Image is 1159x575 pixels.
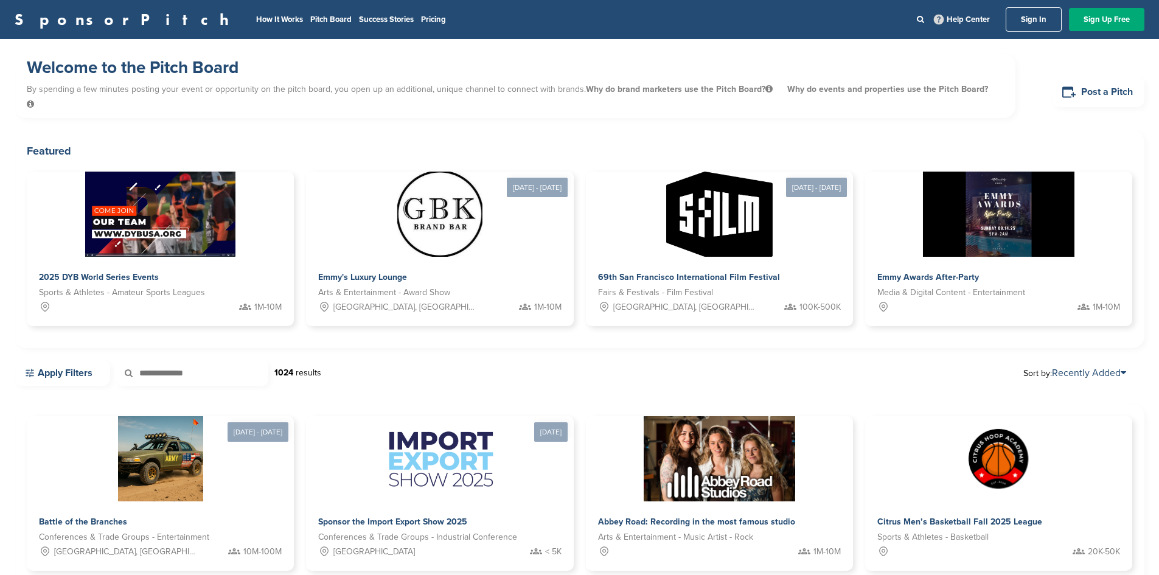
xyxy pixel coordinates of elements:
h2: Featured [27,142,1132,159]
span: 1M-10M [813,545,841,559]
span: Emmy's Luxury Lounge [318,272,407,282]
span: Arts & Entertainment - Music Artist - Rock [598,531,753,544]
span: Sports & Athletes - Amateur Sports Leagues [39,286,205,299]
span: 1M-10M [254,301,282,314]
span: Sort by: [1023,368,1126,378]
img: Sponsorpitch & [666,172,773,257]
a: Success Stories [359,15,414,24]
span: Battle of the Branches [39,517,127,527]
span: 2025 DYB World Series Events [39,272,159,282]
span: Abbey Road: Recording in the most famous studio [598,517,795,527]
strong: 1024 [274,368,293,378]
a: SponsorPitch [15,12,237,27]
a: Recently Added [1052,367,1126,379]
span: Media & Digital Content - Entertainment [877,286,1025,299]
p: By spending a few minutes posting your event or opportunity on the pitch board, you open up an ad... [27,78,1003,115]
span: [GEOGRAPHIC_DATA] [333,545,415,559]
span: 1M-10M [534,301,562,314]
img: Sponsorpitch & [375,416,505,501]
span: 100K-500K [799,301,841,314]
a: [DATE] - [DATE] Sponsorpitch & Emmy's Luxury Lounge Arts & Entertainment - Award Show [GEOGRAPHIC... [306,152,573,326]
span: Conferences & Trade Groups - Entertainment [39,531,209,544]
a: Post a Pitch [1052,77,1144,107]
img: Sponsorpitch & [923,172,1074,257]
span: [GEOGRAPHIC_DATA], [GEOGRAPHIC_DATA] [613,301,756,314]
a: Sponsorpitch & 2025 DYB World Series Events Sports & Athletes - Amateur Sports Leagues 1M-10M [27,172,294,326]
a: Apply Filters [15,360,110,386]
span: 1M-10M [1093,301,1120,314]
img: Sponsorpitch & [397,172,482,257]
span: Sponsor the Import Export Show 2025 [318,517,467,527]
span: 69th San Francisco International Film Festival [598,272,780,282]
span: [GEOGRAPHIC_DATA], [GEOGRAPHIC_DATA] [333,301,476,314]
a: Sponsorpitch & Emmy Awards After-Party Media & Digital Content - Entertainment 1M-10M [865,172,1132,326]
a: Sponsorpitch & Abbey Road: Recording in the most famous studio Arts & Entertainment - Music Artis... [586,416,853,571]
span: Emmy Awards After-Party [877,272,979,282]
span: Why do brand marketers use the Pitch Board? [586,84,775,94]
img: Sponsorpitch & [956,416,1041,501]
img: Sponsorpitch & [118,416,203,501]
span: Sports & Athletes - Basketball [877,531,989,544]
a: Sign In [1006,7,1062,32]
div: [DATE] - [DATE] [507,178,568,197]
span: Citrus Men’s Basketball Fall 2025 League [877,517,1042,527]
a: Sponsorpitch & Citrus Men’s Basketball Fall 2025 League Sports & Athletes - Basketball 20K-50K [865,416,1132,571]
a: Help Center [931,12,992,27]
span: 10M-100M [243,545,282,559]
a: Sign Up Free [1069,8,1144,31]
span: Arts & Entertainment - Award Show [318,286,450,299]
a: Pricing [421,15,446,24]
img: Sponsorpitch & [644,416,795,501]
h1: Welcome to the Pitch Board [27,57,1003,78]
a: [DATE] Sponsorpitch & Sponsor the Import Export Show 2025 Conferences & Trade Groups - Industrial... [306,397,573,571]
span: results [296,368,321,378]
div: [DATE] - [DATE] [228,422,288,442]
img: Sponsorpitch & [85,172,235,257]
span: Conferences & Trade Groups - Industrial Conference [318,531,517,544]
a: [DATE] - [DATE] Sponsorpitch & 69th San Francisco International Film Festival Fairs & Festivals -... [586,152,853,326]
div: [DATE] - [DATE] [786,178,847,197]
a: How It Works [256,15,303,24]
div: [DATE] [534,422,568,442]
span: Fairs & Festivals - Film Festival [598,286,713,299]
a: Pitch Board [310,15,352,24]
span: [GEOGRAPHIC_DATA], [GEOGRAPHIC_DATA], [US_STATE][GEOGRAPHIC_DATA], [GEOGRAPHIC_DATA], [GEOGRAPHIC... [54,545,197,559]
span: < 5K [545,545,562,559]
span: 20K-50K [1088,545,1120,559]
a: [DATE] - [DATE] Sponsorpitch & Battle of the Branches Conferences & Trade Groups - Entertainment ... [27,397,294,571]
